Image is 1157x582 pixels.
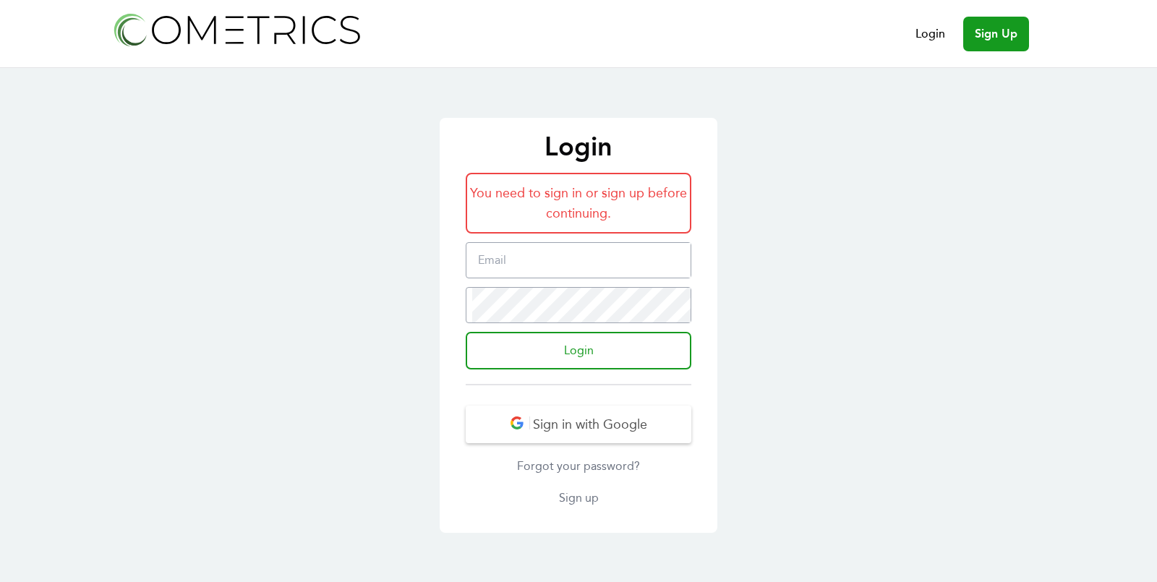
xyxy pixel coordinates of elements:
button: Sign in with Google [466,406,691,443]
a: Sign up [466,489,691,507]
input: Login [466,332,691,369]
p: Login [454,132,703,161]
div: You need to sign in or sign up before continuing. [466,173,691,234]
a: Forgot your password? [466,458,691,475]
a: Login [915,25,945,43]
a: Sign Up [963,17,1029,51]
input: Email [472,243,691,278]
img: Cometrics logo [110,9,363,50]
